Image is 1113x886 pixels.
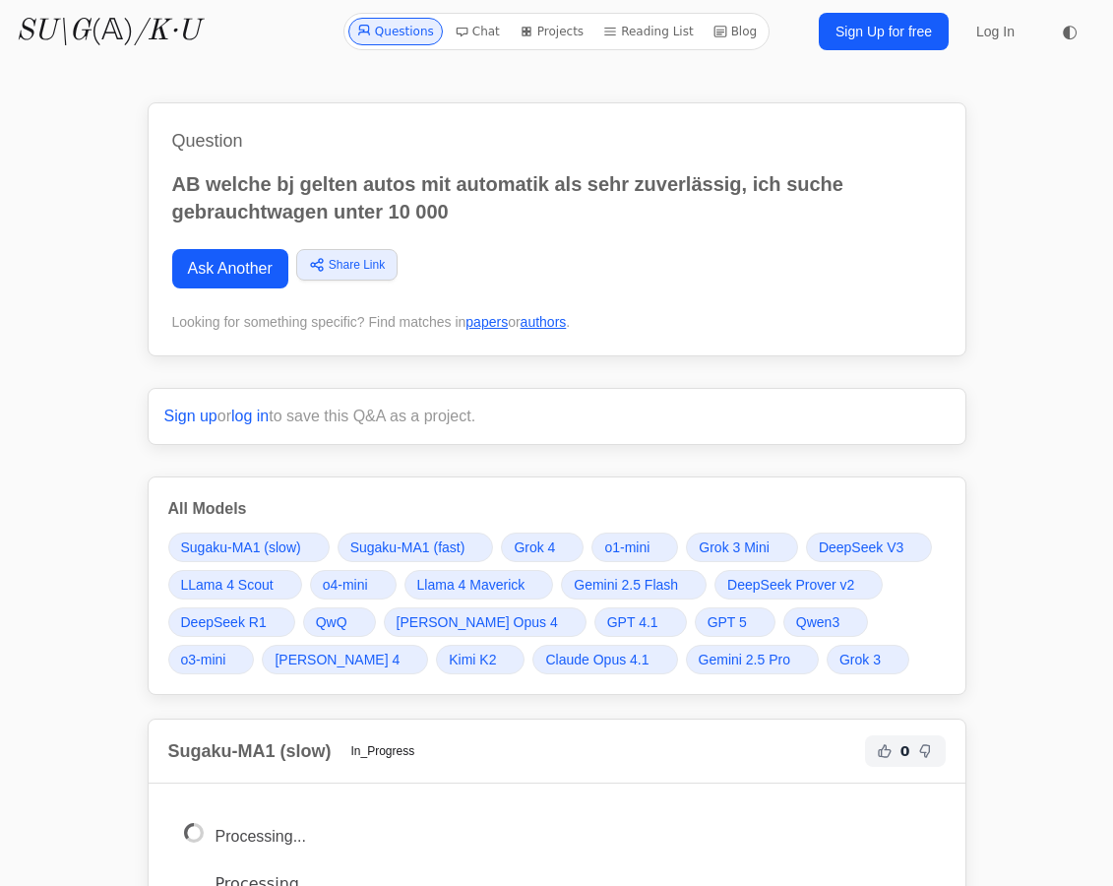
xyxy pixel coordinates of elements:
span: 0 [900,741,910,761]
h1: Question [172,127,942,155]
a: log in [231,408,269,424]
h2: Sugaku-MA1 (slow) [168,737,332,765]
span: ◐ [1062,23,1078,40]
span: Qwen3 [796,612,839,632]
a: [PERSON_NAME] 4 [262,645,428,674]
span: [PERSON_NAME] 4 [275,650,400,669]
span: [PERSON_NAME] Opus 4 [397,612,558,632]
a: Sugaku-MA1 (slow) [168,533,330,562]
span: Share Link [329,256,385,274]
button: Helpful [873,739,897,763]
span: o4-mini [323,575,368,595]
span: DeepSeek Prover v2 [727,575,854,595]
a: Qwen3 [783,607,868,637]
span: GPT 5 [708,612,747,632]
span: GPT 4.1 [607,612,658,632]
a: Log In [964,14,1026,49]
button: ◐ [1050,12,1089,51]
a: Gemini 2.5 Flash [561,570,707,600]
a: Sign Up for free [819,13,949,50]
span: o1-mini [604,538,649,557]
span: Grok 3 Mini [699,538,770,557]
a: o3-mini [168,645,255,674]
h3: All Models [168,497,946,521]
i: SU\G [16,17,91,46]
a: Blog [706,18,766,45]
span: Sugaku-MA1 (slow) [181,538,301,557]
i: /K·U [134,17,200,46]
span: DeepSeek R1 [181,612,267,632]
a: DeepSeek V3 [806,533,932,562]
a: papers [465,314,508,330]
p: or to save this Q&A as a project. [164,405,950,428]
a: Ask Another [172,249,288,288]
span: QwQ [316,612,347,632]
span: Grok 3 [839,650,881,669]
a: QwQ [303,607,376,637]
a: Claude Opus 4.1 [532,645,677,674]
a: GPT 5 [695,607,775,637]
a: Kimi K2 [436,645,525,674]
span: Gemini 2.5 Flash [574,575,678,595]
a: DeepSeek Prover v2 [714,570,883,600]
span: Gemini 2.5 Pro [699,650,790,669]
a: Grok 4 [501,533,584,562]
a: GPT 4.1 [594,607,687,637]
a: DeepSeek R1 [168,607,295,637]
a: Chat [447,18,508,45]
a: Gemini 2.5 Pro [686,645,819,674]
a: [PERSON_NAME] Opus 4 [384,607,587,637]
a: Grok 3 [827,645,909,674]
span: Claude Opus 4.1 [545,650,649,669]
a: o1-mini [591,533,678,562]
a: authors [521,314,567,330]
span: DeepSeek V3 [819,538,903,557]
a: o4-mini [310,570,397,600]
div: Looking for something specific? Find matches in or . [172,312,942,332]
a: SU\G(𝔸)/K·U [16,14,200,49]
span: Sugaku-MA1 (fast) [350,538,465,557]
a: Sign up [164,408,217,424]
a: Reading List [595,18,702,45]
p: AB welche bj gelten autos mit automatik als sehr zuverlässig, ich suche gebrauchtwagen unter 10 000 [172,170,942,225]
button: Not Helpful [914,739,938,763]
span: Processing... [216,828,306,845]
a: Sugaku-MA1 (fast) [338,533,494,562]
span: o3-mini [181,650,226,669]
a: Llama 4 Maverick [404,570,554,600]
a: Grok 3 Mini [686,533,798,562]
span: LLama 4 Scout [181,575,274,595]
a: LLama 4 Scout [168,570,302,600]
span: Grok 4 [514,538,555,557]
a: Projects [512,18,591,45]
span: Llama 4 Maverick [417,575,526,595]
span: In_Progress [340,739,427,763]
span: Kimi K2 [449,650,496,669]
a: Questions [348,18,443,45]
